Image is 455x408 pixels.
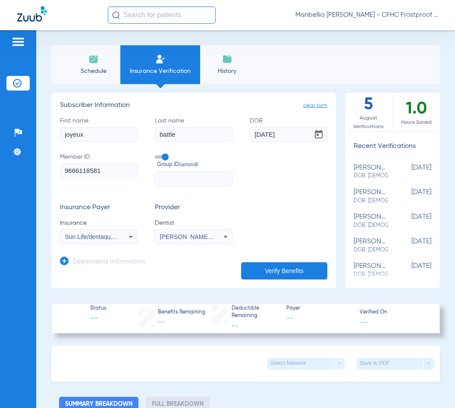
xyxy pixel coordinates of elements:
span: Status [90,305,107,313]
span: Verified On [360,309,426,317]
span: DOB: [DEMOGRAPHIC_DATA] [354,246,388,254]
span: [DATE] [388,213,431,229]
div: [PERSON_NAME] [354,238,388,254]
button: Open calendar [310,126,327,143]
h3: Insurance Payer [60,204,138,212]
span: [DATE] [388,164,431,180]
span: Insurance Verification [127,67,194,75]
h3: Subscriber Information [60,101,327,110]
span: August Verifications [345,114,392,131]
span: Group ID [157,161,232,169]
label: Member ID [60,153,138,186]
input: First name [60,127,138,142]
img: Zuub Logo [17,6,47,22]
span: Maribellia [PERSON_NAME] - CFHC Frostproof Dental [295,11,438,19]
span: Insurance [60,219,138,227]
span: [DATE] [388,238,431,254]
img: Search Icon [112,11,120,19]
span: Payer [286,305,352,313]
span: Schedule [73,67,114,75]
span: -- [158,319,165,326]
span: History [207,67,248,75]
span: Dentist [155,219,232,227]
span: -- [286,313,352,324]
button: Verify Benefits [241,262,327,279]
img: hamburger-icon [11,37,25,47]
span: clear form [303,101,327,110]
span: -- [360,317,367,326]
img: History [222,54,232,64]
span: -- [232,323,238,330]
input: DOBOpen calendar [250,127,327,142]
input: Last name [155,127,232,142]
span: Sun Life/dentaquest - Ai [65,233,129,240]
label: First name [60,116,138,142]
span: Benefits Remaining [158,309,205,317]
div: 1.0 [392,93,440,131]
label: Last name [155,116,232,142]
img: Schedule [88,54,99,64]
iframe: Chat Widget [412,367,455,408]
span: DOB: [DEMOGRAPHIC_DATA] [354,197,388,205]
span: Hours Saved [392,118,440,127]
span: -- [90,313,107,324]
h3: Recent Verifications [345,142,440,151]
h3: Provider [155,204,232,212]
img: Manual Insurance Verification [155,54,166,64]
div: [PERSON_NAME] [354,164,388,180]
span: Deductible Remaining [232,305,279,320]
span: DOB: [DEMOGRAPHIC_DATA] [354,172,388,180]
input: Member ID [60,163,138,178]
input: Search for patients [108,6,216,24]
h3: Dependent Information [73,258,145,267]
label: DOB [250,116,327,142]
div: [PERSON_NAME] [354,213,388,229]
span: [DATE] [388,262,431,278]
span: [PERSON_NAME] 1861940850 [160,233,245,240]
small: (optional) [179,161,198,169]
span: [DATE] [388,188,431,204]
span: DOB: [DEMOGRAPHIC_DATA] [354,222,388,229]
div: [PERSON_NAME] [354,188,388,204]
div: [PERSON_NAME] [354,262,388,278]
div: 5 [345,93,392,131]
